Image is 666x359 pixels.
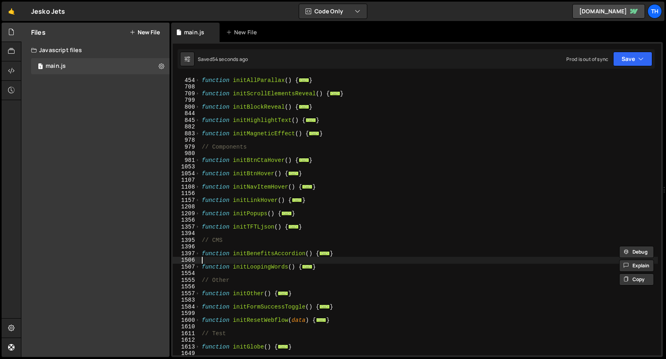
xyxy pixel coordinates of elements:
[566,56,608,63] div: Prod is out of sync
[173,130,200,137] div: 883
[288,224,299,229] span: ...
[198,56,248,63] div: Saved
[173,204,200,210] div: 1208
[299,78,309,82] span: ...
[288,171,299,175] span: ...
[647,4,662,19] a: Th
[173,350,200,357] div: 1649
[173,157,200,164] div: 981
[173,177,200,184] div: 1107
[173,104,200,111] div: 800
[173,270,200,277] div: 1554
[226,28,260,36] div: New File
[173,310,200,317] div: 1599
[173,323,200,330] div: 1610
[173,304,200,311] div: 1584
[173,257,200,264] div: 1506
[173,217,200,224] div: 1356
[173,250,200,257] div: 1397
[173,277,200,284] div: 1555
[46,63,66,70] div: main.js
[306,118,316,122] span: ...
[173,110,200,117] div: 844
[173,184,200,191] div: 1108
[173,144,200,151] div: 979
[173,297,200,304] div: 1583
[173,117,200,124] div: 845
[173,90,200,97] div: 709
[319,304,330,309] span: ...
[173,230,200,237] div: 1394
[619,246,654,258] button: Debug
[173,197,200,204] div: 1157
[173,244,200,250] div: 1396
[212,56,248,63] div: 54 seconds ago
[173,344,200,351] div: 1613
[278,291,288,295] span: ...
[330,91,340,95] span: ...
[173,190,200,197] div: 1156
[281,211,292,215] span: ...
[572,4,645,19] a: [DOMAIN_NAME]
[613,52,652,66] button: Save
[299,104,309,109] span: ...
[619,260,654,272] button: Explain
[316,317,327,322] span: ...
[173,97,200,104] div: 799
[173,150,200,157] div: 980
[173,210,200,217] div: 1209
[173,237,200,244] div: 1395
[309,131,319,135] span: ...
[173,164,200,170] div: 1053
[21,42,170,58] div: Javascript files
[173,124,200,130] div: 882
[173,137,200,144] div: 978
[299,4,367,19] button: Code Only
[2,2,21,21] a: 🤙
[173,84,200,90] div: 708
[173,170,200,177] div: 1054
[173,317,200,324] div: 1600
[302,264,312,269] span: ...
[292,197,302,202] span: ...
[173,290,200,297] div: 1557
[173,264,200,271] div: 1507
[173,283,200,290] div: 1556
[302,184,312,189] span: ...
[173,77,200,84] div: 454
[173,224,200,231] div: 1357
[173,330,200,337] div: 1611
[31,58,170,74] div: 16759/45776.js
[31,6,65,16] div: Jesko Jets
[31,28,46,37] h2: Files
[299,157,309,162] span: ...
[619,273,654,286] button: Copy
[130,29,160,36] button: New File
[319,251,330,255] span: ...
[173,337,200,344] div: 1612
[38,64,43,70] span: 1
[278,344,288,349] span: ...
[184,28,204,36] div: main.js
